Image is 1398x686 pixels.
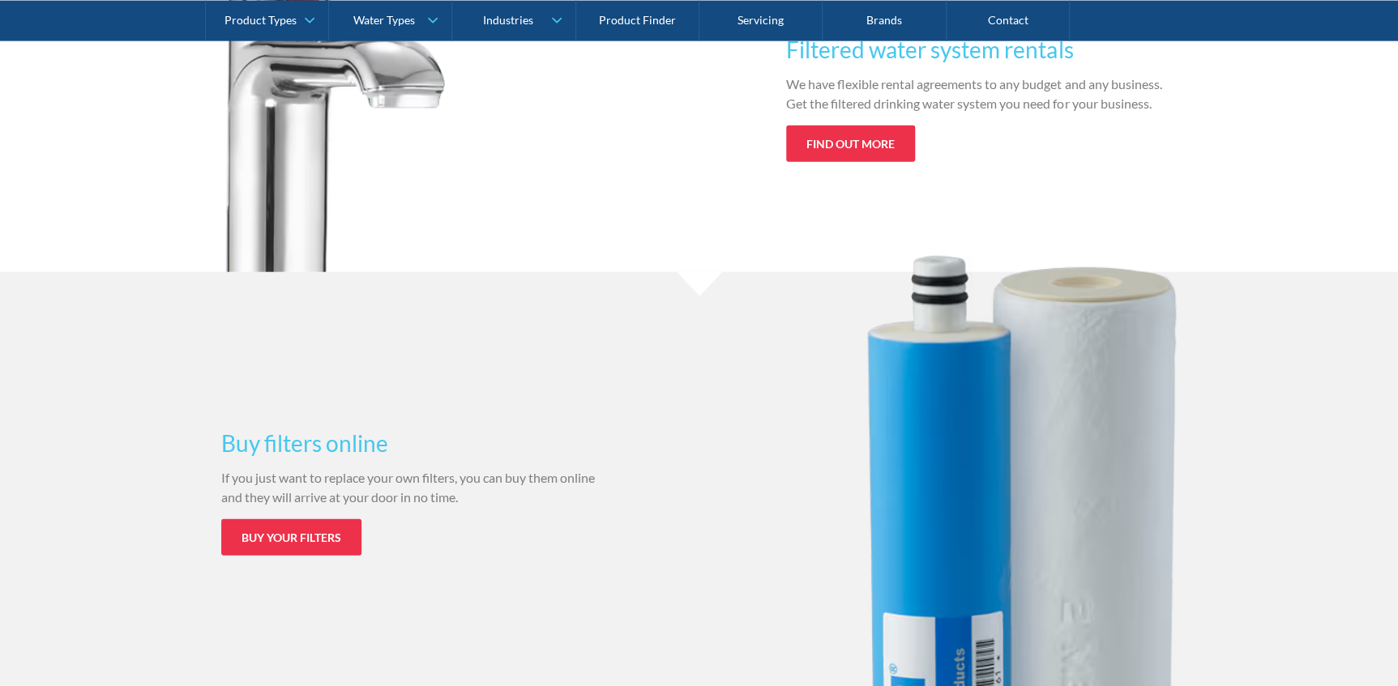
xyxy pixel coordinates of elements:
[786,75,1177,113] p: We have flexible rental agreements to any budget and any business. Get the filtered drinking wate...
[221,519,361,556] a: Buy your filters
[224,13,297,27] div: Product Types
[786,32,1177,66] h3: Filtered water system rentals
[482,13,532,27] div: Industries
[353,13,415,27] div: Water Types
[786,126,915,162] a: Find out more
[221,426,612,460] h3: Buy filters online
[221,468,612,507] p: If you just want to replace your own filters, you can buy them online and they will arrive at you...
